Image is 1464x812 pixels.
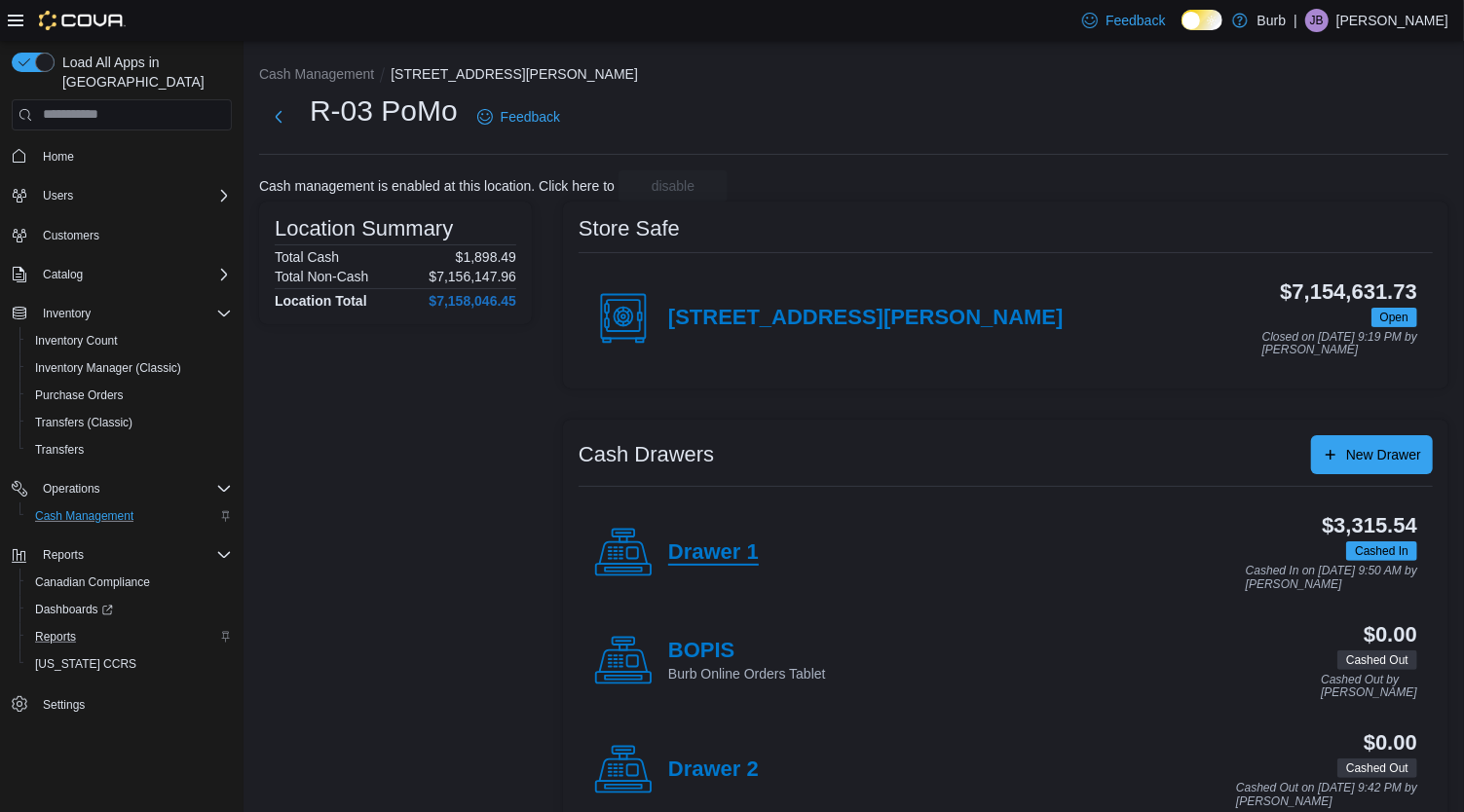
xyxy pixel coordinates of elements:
[27,598,121,621] a: Dashboards
[27,356,232,380] span: Inventory Manager (Classic)
[4,475,240,502] button: Operations
[43,188,73,203] span: Users
[19,502,240,530] button: Cash Management
[1182,30,1182,31] span: Dark Mode
[1258,9,1287,32] p: Burb
[19,650,240,678] button: [US_STATE] CCRS
[35,629,76,645] span: Reports
[35,360,181,376] span: Inventory Manager (Classic)
[55,53,232,92] span: Load All Apps in [GEOGRAPHIC_DATA]
[35,263,232,286] span: Catalog
[1336,9,1448,32] p: [PERSON_NAME]
[19,569,240,596] button: Canadian Compliance
[1236,782,1417,808] p: Cashed Out on [DATE] 9:42 PM by [PERSON_NAME]
[579,443,714,466] h3: Cash Drawers
[1322,514,1417,537] h3: $3,315.54
[429,269,516,284] p: $7,156,147.96
[1321,674,1417,700] p: Cashed Out by [PERSON_NAME]
[19,596,240,623] a: Dashboards
[275,217,453,240] h3: Location Summary
[27,504,232,528] span: Cash Management
[1311,435,1433,474] button: New Drawer
[19,382,240,409] button: Purchase Orders
[35,574,150,590] span: Canadian Compliance
[35,693,93,717] a: Settings
[19,409,240,436] button: Transfers (Classic)
[1074,1,1173,40] a: Feedback
[35,656,136,672] span: [US_STATE] CCRS
[27,598,232,621] span: Dashboards
[27,438,92,461] a: Transfers
[1262,331,1417,357] p: Closed on [DATE] 9:19 PM by [PERSON_NAME]
[27,504,141,528] a: Cash Management
[27,411,232,434] span: Transfers (Classic)
[27,384,131,407] a: Purchase Orders
[27,329,232,352] span: Inventory Count
[310,92,458,130] h1: R-03 PoMo
[27,625,232,648] span: Reports
[4,689,240,718] button: Settings
[1337,650,1417,670] span: Cashed Out
[43,228,99,243] span: Customers
[35,184,81,207] button: Users
[1106,11,1165,30] span: Feedback
[391,66,638,82] button: [STREET_ADDRESS][PERSON_NAME]
[4,261,240,288] button: Catalog
[35,263,91,286] button: Catalog
[27,652,232,676] span: Washington CCRS
[19,623,240,650] button: Reports
[668,639,826,664] h4: BOPIS
[35,415,132,430] span: Transfers (Classic)
[619,170,728,202] button: disable
[1280,280,1417,304] h3: $7,154,631.73
[259,178,615,194] p: Cash management is enabled at this location. Click here to
[259,97,298,136] button: Next
[456,249,516,265] p: $1,898.49
[35,224,107,247] a: Customers
[35,302,232,325] span: Inventory
[1246,565,1417,591] p: Cashed In on [DATE] 9:50 AM by [PERSON_NAME]
[4,142,240,170] button: Home
[275,293,367,309] h4: Location Total
[35,184,232,207] span: Users
[27,384,232,407] span: Purchase Orders
[43,547,84,563] span: Reports
[35,477,232,500] span: Operations
[1371,308,1417,327] span: Open
[19,354,240,382] button: Inventory Manager (Classic)
[19,436,240,463] button: Transfers
[668,757,759,783] h4: Drawer 2
[35,145,82,168] a: Home
[35,302,98,325] button: Inventory
[35,144,232,168] span: Home
[35,691,232,716] span: Settings
[27,329,126,352] a: Inventory Count
[35,508,133,524] span: Cash Management
[259,64,1448,88] nav: An example of EuiBreadcrumbs
[27,571,158,594] a: Canadian Compliance
[1380,309,1408,326] span: Open
[27,571,232,594] span: Canadian Compliance
[1346,541,1417,561] span: Cashed In
[27,411,140,434] a: Transfers (Classic)
[35,388,124,403] span: Purchase Orders
[43,149,74,165] span: Home
[259,66,374,82] button: Cash Management
[35,543,92,567] button: Reports
[35,543,232,567] span: Reports
[1294,9,1297,32] p: |
[35,477,108,500] button: Operations
[1346,651,1408,669] span: Cashed Out
[501,107,560,127] span: Feedback
[4,300,240,327] button: Inventory
[27,356,189,380] a: Inventory Manager (Classic)
[579,217,680,240] h3: Store Safe
[4,541,240,569] button: Reports
[19,327,240,354] button: Inventory Count
[668,664,826,683] p: Burb Online Orders Tablet
[1310,9,1324,32] span: JB
[27,438,232,461] span: Transfers
[469,97,568,136] a: Feedback
[39,11,126,30] img: Cova
[1337,758,1417,778] span: Cashed Out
